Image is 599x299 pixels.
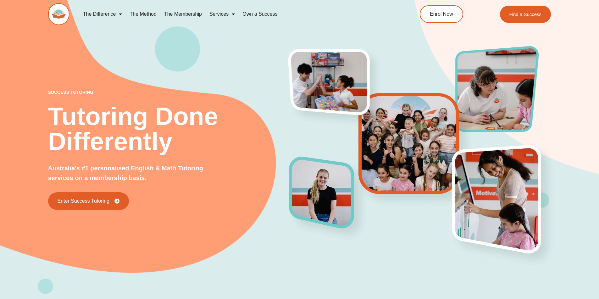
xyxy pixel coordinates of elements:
[160,7,206,21] a: The Membership
[79,7,126,21] a: The Difference
[509,12,542,17] span: Find a Success
[48,192,129,210] a: Enter Success Tutoring
[48,104,290,154] h2: Tutoring Done Differently
[126,7,160,21] a: The Method
[206,7,239,21] a: Services
[420,5,463,23] a: Enrol Now
[58,199,109,204] span: Enter Success Tutoring
[79,7,391,21] nav: Menu
[239,7,281,21] a: Own a Success
[48,163,225,183] p: Australia's #1 personalised English & Math Tutoring services on a membership basis.
[430,12,453,17] span: Enrol Now
[500,6,551,23] a: Find a Success
[48,90,290,94] p: success tutoring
